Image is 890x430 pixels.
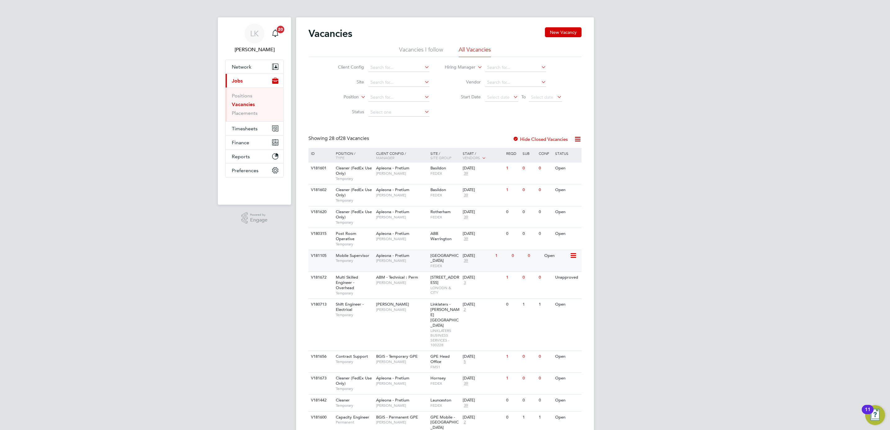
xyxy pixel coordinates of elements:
[463,231,503,236] div: [DATE]
[554,351,581,362] div: Open
[336,187,372,198] span: Cleaner (FedEx Use Only)
[537,395,553,406] div: 0
[865,405,885,425] button: Open Resource Center, 11 new notifications
[328,79,364,85] label: Site
[521,373,537,384] div: 0
[336,242,373,247] span: Temporary
[505,163,521,174] div: 1
[331,148,375,163] div: Position /
[505,395,521,406] div: 0
[463,302,503,307] div: [DATE]
[308,135,370,142] div: Showing
[376,280,427,285] span: [PERSON_NAME]
[537,163,553,174] div: 0
[328,109,364,114] label: Status
[336,414,369,420] span: Capacity Engineer
[430,365,460,370] span: FMS1
[336,231,356,241] span: Post Room Operative
[336,155,344,160] span: Type
[521,299,537,310] div: 1
[336,220,373,225] span: Temporary
[376,253,409,258] span: Apleona - Pretium
[521,395,537,406] div: 0
[329,135,369,141] span: 28 Vacancies
[463,415,503,420] div: [DATE]
[232,101,255,107] a: Vacancies
[399,46,443,57] li: Vacancies I follow
[336,291,373,296] span: Temporary
[376,420,427,425] span: [PERSON_NAME]
[309,228,331,240] div: V180315
[494,250,510,262] div: 1
[513,136,568,142] label: Hide Closed Vacancies
[505,373,521,384] div: 1
[336,198,373,203] span: Temporary
[336,176,373,181] span: Temporary
[336,354,368,359] span: Contract Support
[430,397,451,403] span: Launceston
[445,79,481,85] label: Vendor
[329,135,340,141] span: 28 of
[537,184,553,196] div: 0
[463,166,503,171] div: [DATE]
[336,253,369,258] span: Mobile Supervisor
[430,231,452,241] span: ABB Warrington
[336,275,358,290] span: Multi Skilled Engineer - Overhead
[336,165,372,176] span: Cleaner (FedEx Use Only)
[430,215,460,220] span: FEDEX
[463,236,469,242] span: 39
[336,312,373,317] span: Temporary
[225,184,284,194] a: Go to home page
[554,206,581,218] div: Open
[521,351,537,362] div: 0
[485,78,546,87] input: Search for...
[543,250,570,262] div: Open
[537,148,553,159] div: Conf
[463,420,467,425] span: 2
[376,165,409,171] span: Apleona - Pretium
[463,376,503,381] div: [DATE]
[505,299,521,310] div: 0
[505,351,521,362] div: 1
[430,381,460,386] span: FEDEX
[521,184,537,196] div: 0
[323,94,359,100] label: Position
[277,26,284,33] span: 20
[537,412,553,423] div: 1
[463,354,503,359] div: [DATE]
[430,187,446,192] span: Basildon
[463,253,492,258] div: [DATE]
[537,373,553,384] div: 0
[376,397,409,403] span: Apleona - Pretium
[376,155,394,160] span: Manager
[430,165,446,171] span: Basildon
[336,397,350,403] span: Cleaner
[554,148,581,159] div: Status
[376,231,409,236] span: Apleona - Pretium
[505,272,521,283] div: 1
[445,94,481,100] label: Start Date
[376,236,427,241] span: [PERSON_NAME]
[430,302,460,328] span: Linklaters - [PERSON_NAME][GEOGRAPHIC_DATA]
[554,395,581,406] div: Open
[521,272,537,283] div: 0
[463,403,469,408] span: 39
[336,420,373,425] span: Permanent
[376,215,427,220] span: [PERSON_NAME]
[554,373,581,384] div: Open
[232,110,258,116] a: Placements
[376,414,418,420] span: BGIS - Permanent GPE
[309,250,331,262] div: V181105
[463,258,469,263] span: 39
[463,398,503,403] div: [DATE]
[554,272,581,283] div: Unapproved
[430,253,459,263] span: [GEOGRAPHIC_DATA]
[505,228,521,240] div: 0
[225,24,284,53] a: LK[PERSON_NAME]
[463,193,469,198] span: 39
[463,187,503,193] div: [DATE]
[368,78,429,87] input: Search for...
[336,302,364,312] span: Shift Engineer - Electrical
[430,209,451,214] span: Rotherham
[376,258,427,263] span: [PERSON_NAME]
